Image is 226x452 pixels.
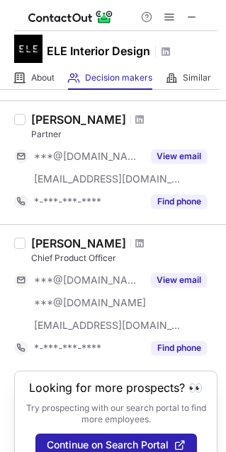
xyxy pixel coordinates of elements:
[85,72,152,83] span: Decision makers
[31,112,126,127] div: [PERSON_NAME]
[151,195,207,209] button: Reveal Button
[25,402,207,425] p: Try prospecting with our search portal to find more employees.
[47,42,150,59] h1: ELE Interior Design
[34,173,181,185] span: [EMAIL_ADDRESS][DOMAIN_NAME]
[34,274,142,286] span: ***@[DOMAIN_NAME]
[34,150,142,163] span: ***@[DOMAIN_NAME]
[28,8,113,25] img: ContactOut v5.3.10
[183,72,211,83] span: Similar
[14,35,43,63] img: 55741d068967719be6bd66d8d4b4f6dd
[47,439,169,451] span: Continue on Search Portal
[31,252,217,265] div: Chief Product Officer
[29,381,203,394] header: Looking for more prospects? 👀
[151,341,207,355] button: Reveal Button
[31,72,55,83] span: About
[34,319,181,332] span: [EMAIL_ADDRESS][DOMAIN_NAME]
[151,273,207,287] button: Reveal Button
[151,149,207,163] button: Reveal Button
[31,128,217,141] div: Partner
[34,296,146,309] span: ***@[DOMAIN_NAME]
[31,236,126,250] div: [PERSON_NAME]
